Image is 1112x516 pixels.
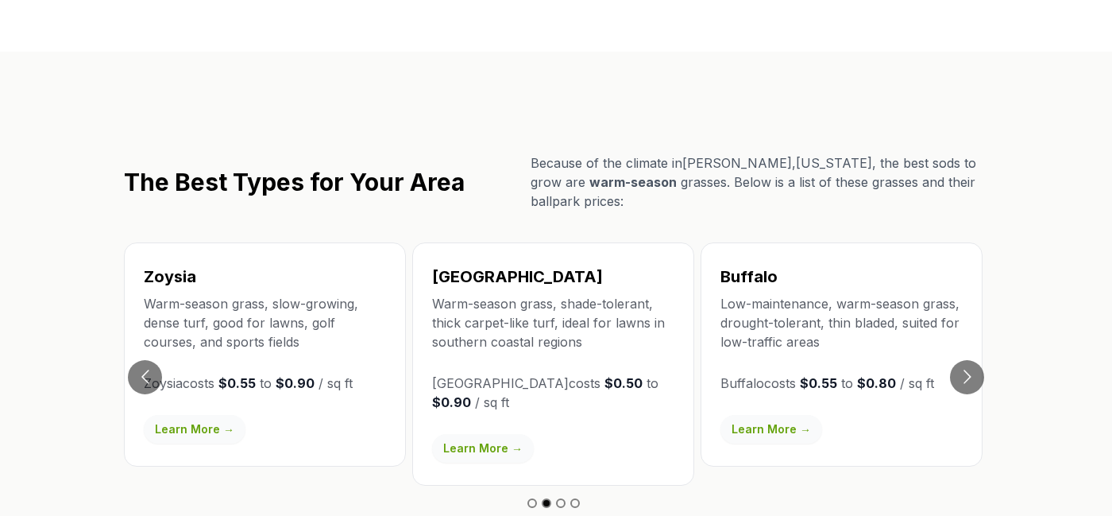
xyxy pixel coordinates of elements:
p: Zoysia costs to / sq ft [144,374,386,393]
p: Low-maintenance, warm-season grass, drought-tolerant, thin bladed, suited for low-traffic areas [720,294,963,351]
p: Warm-season grass, shade-tolerant, thick carpet-like turf, ideal for lawns in southern coastal re... [432,294,674,351]
strong: $0.50 [604,375,643,391]
strong: $0.90 [276,375,315,391]
strong: $0.80 [857,375,896,391]
button: Go to slide 3 [556,499,566,508]
span: warm-season [589,174,677,190]
a: Learn More → [720,415,822,444]
strong: $0.90 [432,394,471,410]
p: Buffalo costs to / sq ft [720,374,963,393]
a: Learn More → [144,415,245,444]
p: Warm-season grass, slow-growing, dense turf, good for lawns, golf courses, and sports fields [144,294,386,351]
a: Learn More → [432,434,534,463]
h3: [GEOGRAPHIC_DATA] [432,266,674,288]
p: [GEOGRAPHIC_DATA] costs to / sq ft [432,374,674,412]
button: Go to slide 1 [527,499,537,508]
strong: $0.55 [800,375,837,391]
h3: Zoysia [144,266,386,288]
strong: $0.55 [218,375,256,391]
h2: The Best Types for Your Area [124,168,465,196]
button: Go to slide 2 [542,499,551,508]
h3: Buffalo [720,266,963,288]
p: Because of the climate in [PERSON_NAME] , [US_STATE] , the best sods to grow are grasses. Below i... [531,153,988,211]
button: Go to next slide [950,360,984,394]
button: Go to previous slide [128,360,162,394]
button: Go to slide 4 [570,499,580,508]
